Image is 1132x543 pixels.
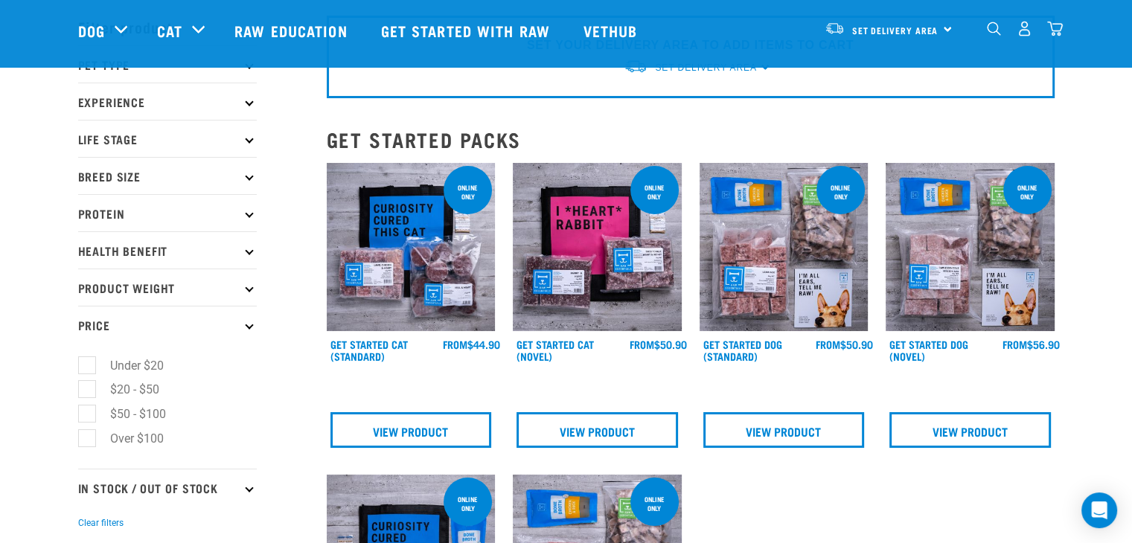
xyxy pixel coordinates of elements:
label: Under $20 [86,356,170,375]
div: online only [816,176,865,208]
span: FROM [816,341,840,347]
a: View Product [889,412,1051,448]
p: Experience [78,83,257,120]
img: Assortment Of Raw Essential Products For Cats Including, Blue And Black Tote Bag With "Curiosity ... [327,163,496,332]
a: Get started with Raw [366,1,569,60]
img: Assortment Of Raw Essential Products For Cats Including, Pink And Black Tote Bag With "I *Heart* ... [513,163,682,332]
div: online only [444,488,492,519]
span: Set Delivery Area [655,62,756,73]
span: FROM [443,341,467,347]
div: $50.90 [816,338,873,350]
a: Raw Education [220,1,365,60]
h2: Get Started Packs [327,128,1055,151]
span: FROM [630,341,654,347]
div: $44.90 [443,338,500,350]
p: Health Benefit [78,231,257,269]
img: home-icon-1@2x.png [987,22,1001,36]
div: $56.90 [1003,338,1060,350]
a: Get Started Dog (Novel) [889,341,968,359]
a: Dog [78,19,105,42]
img: van-moving.png [825,22,845,35]
img: NSP Dog Standard Update [700,163,869,332]
p: In Stock / Out Of Stock [78,469,257,506]
p: Life Stage [78,120,257,157]
div: $50.90 [630,338,687,350]
span: FROM [1003,341,1027,347]
p: Price [78,306,257,343]
a: Get Started Cat (Novel) [517,341,594,359]
label: $50 - $100 [86,405,172,423]
label: Over $100 [86,429,170,448]
p: Breed Size [78,157,257,194]
div: online only [1003,176,1052,208]
img: NSP Dog Novel Update [886,163,1055,332]
a: View Product [517,412,678,448]
img: user.png [1017,21,1032,36]
span: Set Delivery Area [852,28,938,33]
label: $20 - $50 [86,380,165,399]
img: home-icon@2x.png [1047,21,1063,36]
p: Protein [78,194,257,231]
div: Open Intercom Messenger [1081,492,1117,528]
div: online only [630,488,679,519]
p: Product Weight [78,269,257,306]
a: Vethub [569,1,656,60]
button: Clear filters [78,516,124,530]
div: online only [630,176,679,208]
a: Get Started Cat (Standard) [330,341,408,359]
a: View Product [703,412,865,448]
a: View Product [330,412,492,448]
a: Cat [157,19,182,42]
div: online only [444,176,492,208]
a: Get Started Dog (Standard) [703,341,782,359]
